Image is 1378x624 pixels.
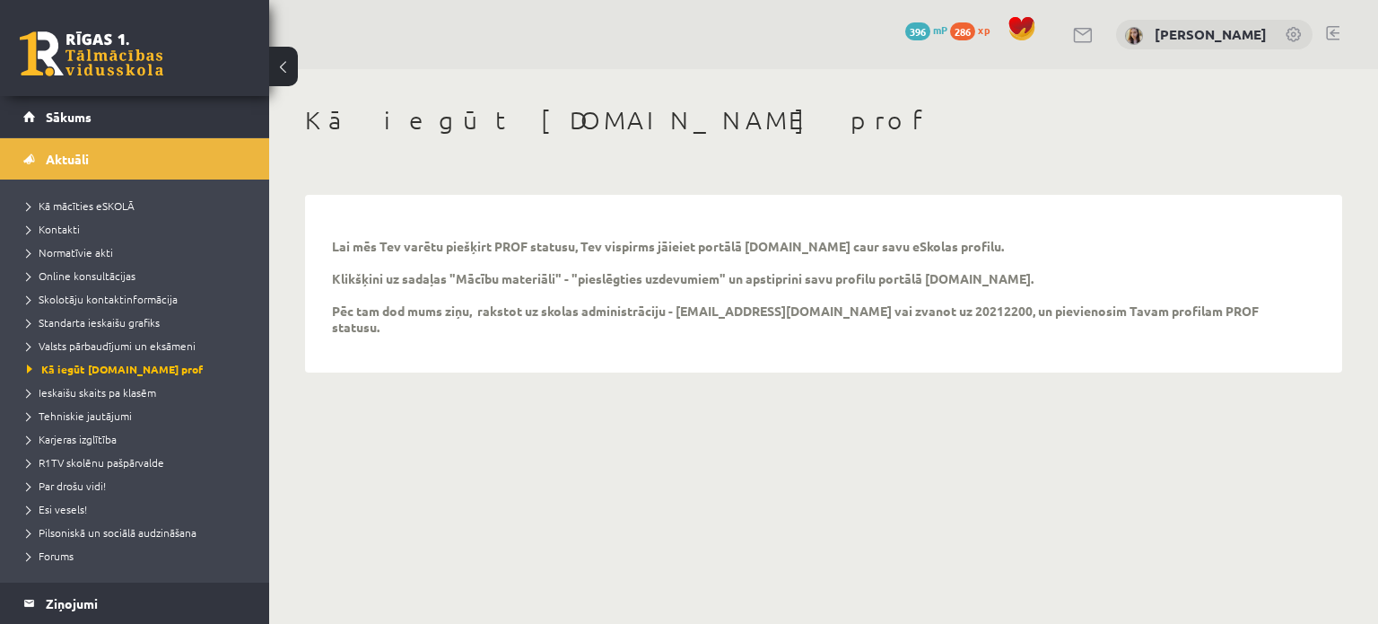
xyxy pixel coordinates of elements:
[46,151,89,167] span: Aktuāli
[950,22,975,40] span: 286
[27,291,251,307] a: Skolotāju kontaktinformācija
[27,198,135,213] span: Kā mācīties eSKOLĀ
[27,268,135,283] span: Online konsultācijas
[27,501,251,517] a: Esi vesels!
[27,454,251,470] a: R1TV skolēnu pašpārvalde
[23,583,247,624] a: Ziņojumi
[27,361,251,377] a: Kā iegūt [DOMAIN_NAME] prof
[27,455,164,470] span: R1TV skolēnu pašpārvalde
[305,105,1342,136] h1: Kā iegūt [DOMAIN_NAME] prof
[1125,27,1143,45] img: Marija Nicmane
[27,525,196,540] span: Pilsoniskā un sociālā audzināšana
[27,549,74,563] span: Forums
[27,198,251,214] a: Kā mācīties eSKOLĀ
[27,384,251,400] a: Ieskaišu skaits pa klasēm
[27,268,251,284] a: Online konsultācijas
[905,22,947,37] a: 396 mP
[27,409,132,423] span: Tehniskie jautājumi
[27,245,113,259] span: Normatīvie akti
[27,314,251,330] a: Standarta ieskaišu grafiks
[27,432,117,446] span: Karjeras izglītība
[27,362,203,376] span: Kā iegūt [DOMAIN_NAME] prof
[905,22,930,40] span: 396
[27,222,80,236] span: Kontakti
[950,22,999,37] a: 286 xp
[27,338,251,354] a: Valsts pārbaudījumi un eksāmeni
[27,524,251,541] a: Pilsoniskā un sociālā audzināšana
[27,478,251,494] a: Par drošu vidi!
[27,221,251,237] a: Kontakti
[978,22,990,37] span: xp
[27,338,196,353] span: Valsts pārbaudījumi un eksāmeni
[27,385,156,400] span: Ieskaišu skaits pa klasēm
[27,502,87,516] span: Esi vesels!
[27,315,160,330] span: Standarta ieskaišu grafiks
[27,431,251,447] a: Karjeras izglītība
[933,22,947,37] span: mP
[23,138,247,180] a: Aktuāli
[1155,25,1267,43] a: [PERSON_NAME]
[332,238,1288,335] p: Lai mēs Tev varētu piešķirt PROF statusu, Tev vispirms jāieiet portālā [DOMAIN_NAME] caur savu eS...
[23,96,247,137] a: Sākums
[27,479,106,493] span: Par drošu vidi!
[27,548,251,564] a: Forums
[46,583,247,624] legend: Ziņojumi
[20,31,163,76] a: Rīgas 1. Tālmācības vidusskola
[46,109,92,125] span: Sākums
[27,244,251,260] a: Normatīvie akti
[27,292,178,306] span: Skolotāju kontaktinformācija
[27,408,251,424] a: Tehniskie jautājumi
